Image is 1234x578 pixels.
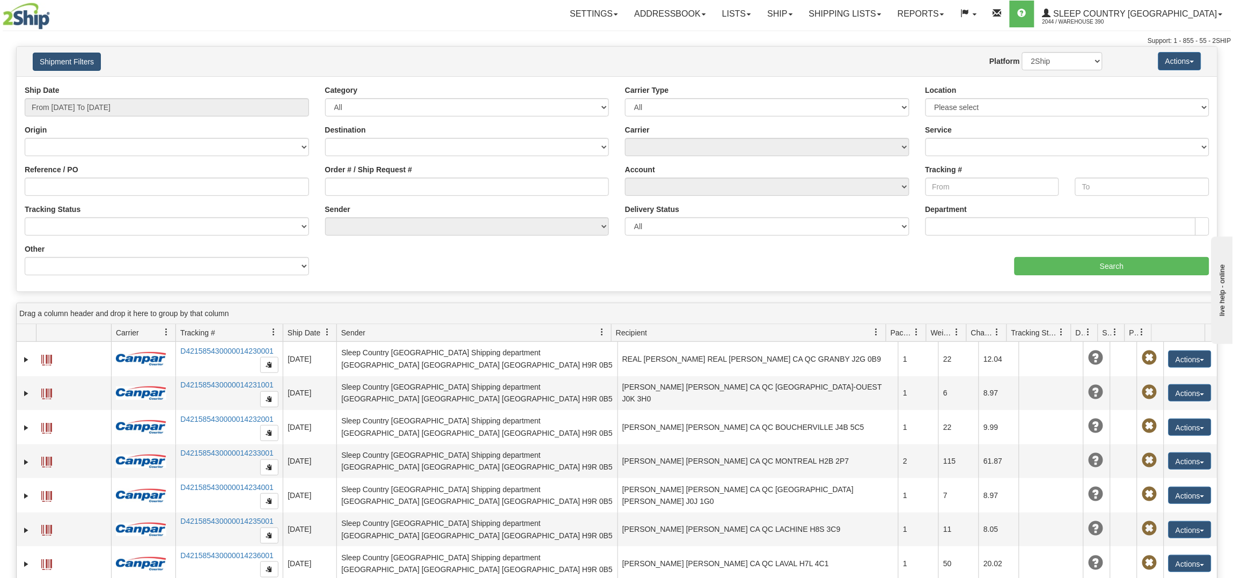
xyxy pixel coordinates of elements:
a: D421585430000014231001 [180,381,274,389]
td: 1 [898,410,938,444]
iframe: chat widget [1209,234,1233,343]
label: Destination [325,125,366,135]
a: Pickup Status filter column settings [1133,323,1151,341]
a: Settings [562,1,626,27]
button: Copy to clipboard [260,561,278,577]
span: Unknown [1088,419,1103,434]
a: Sleep Country [GEOGRAPHIC_DATA] 2044 / Warehouse 390 [1034,1,1231,27]
label: Other [25,244,45,254]
label: Ship Date [25,85,60,96]
span: Pickup Status [1129,327,1138,338]
span: Pickup Not Assigned [1142,419,1157,434]
td: [DATE] [283,513,336,547]
td: 1 [898,342,938,376]
img: 14 - Canpar [116,455,166,468]
td: [PERSON_NAME] [PERSON_NAME] CA QC [GEOGRAPHIC_DATA][PERSON_NAME] J0J 1G0 [618,478,899,513]
img: logo2044.jpg [3,3,50,30]
button: Actions [1169,452,1211,470]
td: [PERSON_NAME] [PERSON_NAME] CA QC BOUCHERVILLE J4B 5C5 [618,410,899,444]
img: 14 - Canpar [116,557,166,570]
td: [DATE] [283,410,336,444]
label: Sender [325,204,350,215]
a: Label [41,384,52,401]
a: Expand [21,354,32,365]
span: Unknown [1088,350,1103,365]
span: Sleep Country [GEOGRAPHIC_DATA] [1051,9,1217,18]
label: Delivery Status [625,204,679,215]
span: Unknown [1088,555,1103,570]
input: To [1075,178,1209,196]
a: Label [41,554,52,572]
button: Copy to clipboard [260,528,278,544]
a: Label [41,520,52,537]
a: Lists [714,1,759,27]
img: 14 - Canpar [116,489,166,502]
td: Sleep Country [GEOGRAPHIC_DATA] Shipping department [GEOGRAPHIC_DATA] [GEOGRAPHIC_DATA] [GEOGRAPH... [336,376,618,411]
label: Platform [989,56,1020,67]
a: D421585430000014234001 [180,483,274,492]
td: 8.05 [979,513,1019,547]
td: Sleep Country [GEOGRAPHIC_DATA] Shipping department [GEOGRAPHIC_DATA] [GEOGRAPHIC_DATA] [GEOGRAPH... [336,342,618,376]
a: Expand [21,388,32,399]
span: Pickup Not Assigned [1142,487,1157,502]
td: 1 [898,513,938,547]
img: 14 - Canpar [116,420,166,434]
a: Ship [759,1,800,27]
div: live help - online [8,9,99,17]
span: Pickup Not Assigned [1142,385,1157,400]
a: Expand [21,525,32,536]
img: 14 - Canpar [116,386,166,400]
a: Recipient filter column settings [868,323,886,341]
a: Ship Date filter column settings [318,323,336,341]
button: Actions [1169,555,1211,572]
a: Shipment Issues filter column settings [1106,323,1125,341]
span: Pickup Not Assigned [1142,521,1157,536]
span: Unknown [1088,521,1103,536]
label: Category [325,85,358,96]
a: Label [41,452,52,469]
button: Actions [1169,487,1211,504]
label: Tracking # [925,164,963,175]
a: Reports [890,1,952,27]
span: Pickup Not Assigned [1142,350,1157,365]
a: Label [41,350,52,367]
a: Addressbook [626,1,714,27]
label: Service [925,125,952,135]
a: Expand [21,491,32,501]
button: Actions [1158,52,1201,70]
td: 8.97 [979,478,1019,513]
span: Weight [931,327,953,338]
td: 12.04 [979,342,1019,376]
td: 7 [938,478,979,513]
span: Recipient [616,327,647,338]
a: Packages filter column settings [908,323,926,341]
label: Account [625,164,655,175]
td: [PERSON_NAME] [PERSON_NAME] CA QC [GEOGRAPHIC_DATA]-OUEST J0K 3H0 [618,376,899,411]
span: Pickup Not Assigned [1142,555,1157,570]
a: Expand [21,457,32,467]
a: Label [41,418,52,435]
span: Packages [891,327,913,338]
a: Charge filter column settings [988,323,1007,341]
span: Carrier [116,327,139,338]
label: Location [925,85,957,96]
td: [DATE] [283,342,336,376]
span: Ship Date [288,327,320,338]
td: REAL [PERSON_NAME] REAL [PERSON_NAME] CA QC GRANBY J2G 0B9 [618,342,899,376]
img: 14 - Canpar [116,523,166,536]
a: D421585430000014236001 [180,551,274,560]
label: Reference / PO [25,164,78,175]
img: 14 - Canpar [116,352,166,365]
a: Delivery Status filter column settings [1079,323,1098,341]
a: Label [41,486,52,503]
button: Copy to clipboard [260,493,278,509]
button: Copy to clipboard [260,425,278,441]
button: Copy to clipboard [260,391,278,407]
label: Order # / Ship Request # [325,164,413,175]
span: Shipment Issues [1103,327,1112,338]
div: grid grouping header [17,303,1217,324]
a: D421585430000014235001 [180,517,274,525]
span: Unknown [1088,453,1103,468]
a: Tracking Status filter column settings [1053,323,1071,341]
a: Sender filter column settings [593,323,611,341]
